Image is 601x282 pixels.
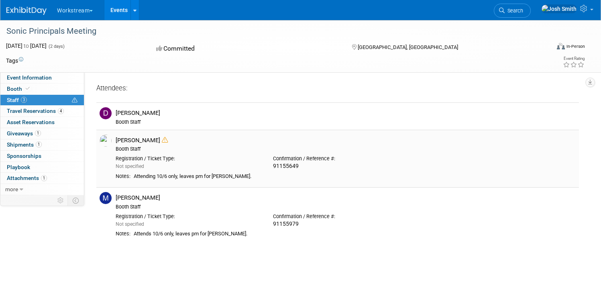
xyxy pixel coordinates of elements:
span: Not specified [116,221,144,227]
div: [PERSON_NAME] [116,137,576,144]
span: more [5,186,18,192]
span: [GEOGRAPHIC_DATA], [GEOGRAPHIC_DATA] [358,44,458,50]
div: [PERSON_NAME] [116,109,576,117]
a: Shipments1 [0,139,84,150]
div: Registration / Ticket Type: [116,155,261,162]
span: 4 [58,108,64,114]
div: Notes: [116,231,130,237]
span: Attachments [7,175,47,181]
div: In-Person [566,43,585,49]
span: Shipments [7,141,42,148]
img: M.jpg [100,192,112,204]
div: Attendees: [96,84,579,94]
div: Attends 10/6 only, leaves pm for [PERSON_NAME]. [134,231,576,237]
div: Booth Staff [116,119,576,125]
div: Confirmation / Reference #: [273,155,418,162]
span: 3 [21,97,27,103]
div: Attending 10/6 only, leaves pm for [PERSON_NAME]. [134,173,576,180]
div: Booth Staff [116,146,576,152]
span: 1 [41,175,47,181]
img: Josh Smith [541,4,577,13]
a: Travel Reservations4 [0,106,84,116]
span: to [22,43,30,49]
div: Notes: [116,173,130,180]
span: Event Information [7,74,52,81]
img: ExhibitDay [6,7,47,15]
span: Asset Reservations [7,119,55,125]
a: Attachments1 [0,173,84,184]
div: 91155979 [273,221,418,228]
div: Registration / Ticket Type: [116,213,261,220]
div: Confirmation / Reference #: [273,213,418,220]
span: Sponsorships [7,153,41,159]
div: Event Rating [563,57,585,61]
span: Travel Reservations [7,108,64,114]
div: [PERSON_NAME] [116,194,576,202]
a: Sponsorships [0,151,84,161]
div: Sonic Principals Meeting [4,24,536,39]
a: Search [494,4,531,18]
a: Asset Reservations [0,117,84,128]
a: Staff3 [0,95,84,106]
a: Event Information [0,72,84,83]
span: Playbook [7,164,30,170]
div: Committed [154,42,339,56]
span: Search [505,8,523,14]
a: Playbook [0,162,84,173]
span: Giveaways [7,130,41,137]
i: Double-book Warning! [162,137,168,143]
span: Not specified [116,163,144,169]
div: Event Format [499,42,585,54]
span: Potential Scheduling Conflict -- at least one attendee is tagged in another overlapping event. [72,97,77,104]
span: Staff [7,97,27,103]
span: Booth [7,86,31,92]
span: (2 days) [48,44,65,49]
td: Toggle Event Tabs [68,195,84,206]
span: 1 [36,141,42,147]
a: Giveaways1 [0,128,84,139]
span: 1 [35,130,41,136]
span: [DATE] [DATE] [6,43,47,49]
td: Personalize Event Tab Strip [54,195,68,206]
div: Booth Staff [116,204,576,210]
img: Format-Inperson.png [557,43,565,49]
i: Booth reservation complete [26,86,30,91]
div: 91155649 [273,163,418,170]
a: more [0,184,84,195]
img: D.jpg [100,107,112,119]
a: Booth [0,84,84,94]
td: Tags [6,57,23,65]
